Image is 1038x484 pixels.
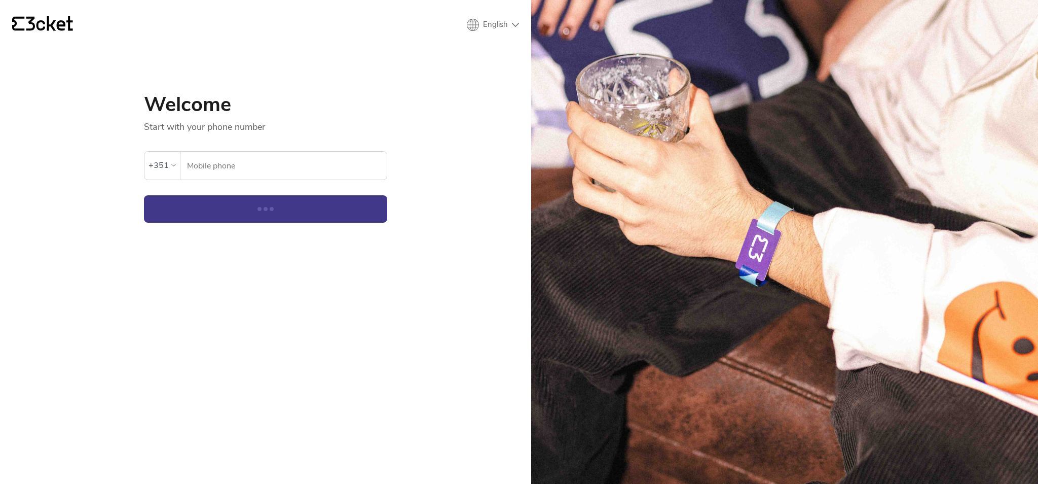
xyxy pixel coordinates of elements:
div: +351 [149,158,169,173]
p: Start with your phone number [144,115,387,133]
input: Mobile phone [187,152,387,180]
button: Continue [144,195,387,223]
a: {' '} [12,16,73,33]
g: {' '} [12,17,24,31]
label: Mobile phone [180,152,387,180]
h1: Welcome [144,94,387,115]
